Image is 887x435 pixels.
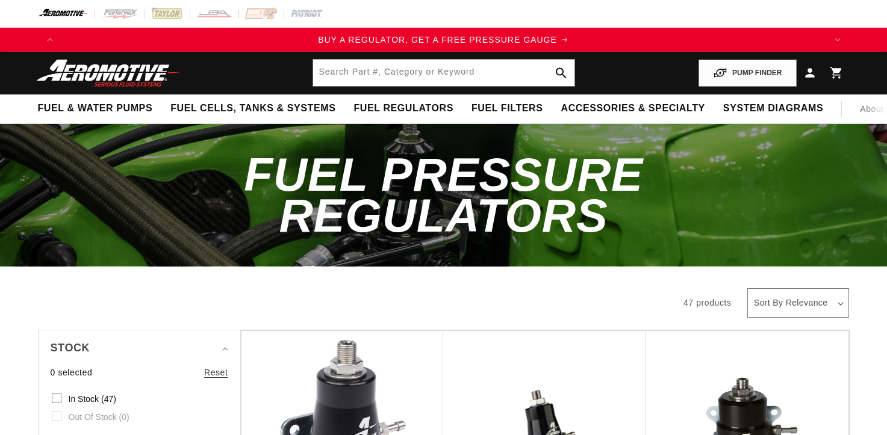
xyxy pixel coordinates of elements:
[561,102,705,115] span: Accessories & Specialty
[8,28,880,52] slideshow-component: Translation missing: en.sections.announcements.announcement_bar
[714,94,832,123] summary: System Diagrams
[204,366,228,379] a: Reset
[33,59,184,87] img: Aeromotive
[723,102,823,115] span: System Diagrams
[62,33,826,46] div: 1 of 4
[38,28,62,52] button: Translation missing: en.sections.announcements.previous_announcement
[161,94,344,123] summary: Fuel Cells, Tanks & Systems
[826,28,850,52] button: Translation missing: en.sections.announcements.next_announcement
[62,33,826,46] a: BUY A REGULATOR, GET A FREE PRESSURE GAUGE
[244,148,643,242] span: Fuel Pressure Regulators
[69,412,129,422] span: Out of stock (0)
[318,35,557,45] span: BUY A REGULATOR, GET A FREE PRESSURE GAUGE
[51,366,93,379] span: 0 selected
[38,102,153,115] span: Fuel & Water Pumps
[69,393,116,404] span: In stock (47)
[170,102,335,115] span: Fuel Cells, Tanks & Systems
[353,102,453,115] span: Fuel Regulators
[51,330,228,366] summary: Stock (0 selected)
[344,94,462,123] summary: Fuel Regulators
[683,298,732,307] span: 47 products
[548,60,574,86] button: search button
[552,94,714,123] summary: Accessories & Specialty
[313,60,574,86] input: Search by Part Number, Category or Keyword
[462,94,552,123] summary: Fuel Filters
[51,339,90,357] span: Stock
[699,60,796,87] button: PUMP FINDER
[29,94,162,123] summary: Fuel & Water Pumps
[62,33,826,46] div: Announcement
[472,102,543,115] span: Fuel Filters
